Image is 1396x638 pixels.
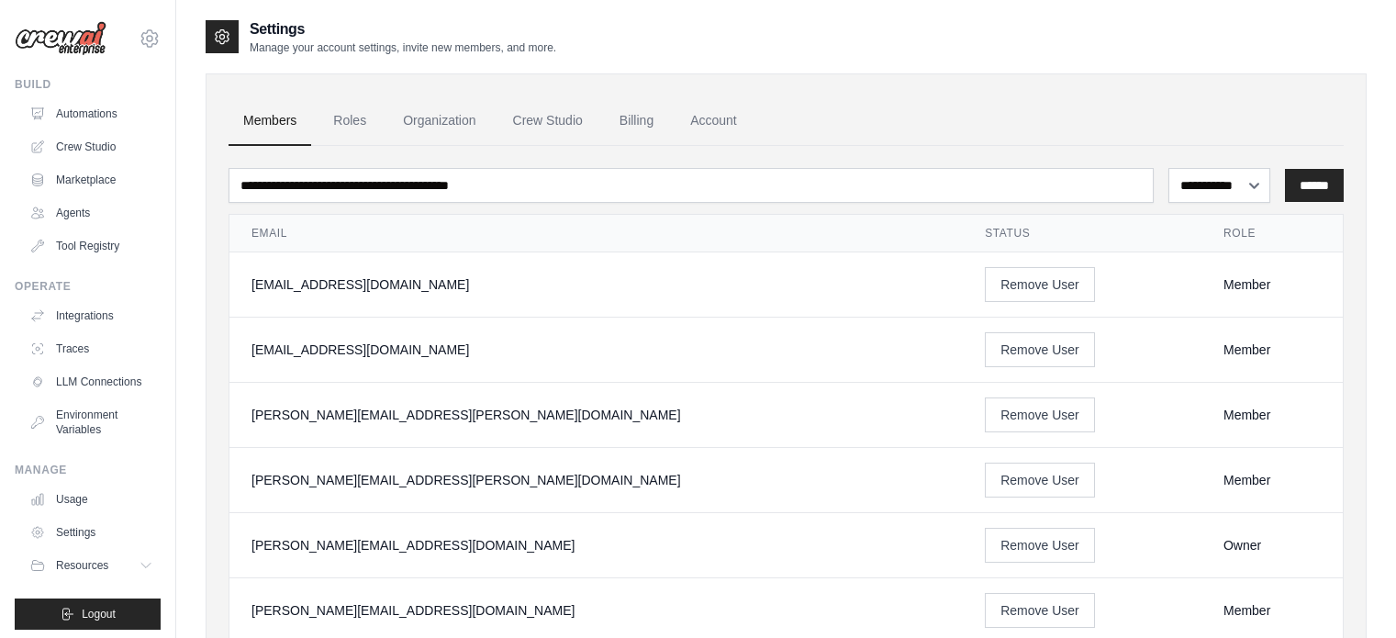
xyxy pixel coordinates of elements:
div: Member [1223,275,1321,294]
div: [EMAIL_ADDRESS][DOMAIN_NAME] [251,341,941,359]
div: Owner [1223,536,1321,554]
div: Member [1223,406,1321,424]
div: [PERSON_NAME][EMAIL_ADDRESS][DOMAIN_NAME] [251,601,941,620]
p: Manage your account settings, invite new members, and more. [250,40,556,55]
button: Remove User [985,267,1095,302]
div: [PERSON_NAME][EMAIL_ADDRESS][PERSON_NAME][DOMAIN_NAME] [251,471,941,489]
a: Usage [22,485,161,514]
div: Operate [15,279,161,294]
button: Remove User [985,593,1095,628]
span: Resources [56,558,108,573]
div: Manage [15,463,161,477]
h2: Settings [250,18,556,40]
a: Marketplace [22,165,161,195]
a: Roles [318,96,381,146]
a: Members [229,96,311,146]
a: Crew Studio [498,96,597,146]
button: Logout [15,599,161,630]
a: Billing [605,96,668,146]
a: Integrations [22,301,161,330]
a: Agents [22,198,161,228]
div: Member [1223,601,1321,620]
th: Role [1201,215,1343,252]
th: Email [229,215,963,252]
div: [EMAIL_ADDRESS][DOMAIN_NAME] [251,275,941,294]
a: Tool Registry [22,231,161,261]
th: Status [963,215,1201,252]
img: Logo [15,21,106,56]
a: Environment Variables [22,400,161,444]
button: Remove User [985,332,1095,367]
a: Automations [22,99,161,129]
a: Traces [22,334,161,364]
button: Remove User [985,397,1095,432]
a: Crew Studio [22,132,161,162]
div: Member [1223,471,1321,489]
button: Remove User [985,463,1095,498]
span: Logout [82,607,116,621]
a: Organization [388,96,490,146]
button: Resources [22,551,161,580]
div: Member [1223,341,1321,359]
div: [PERSON_NAME][EMAIL_ADDRESS][DOMAIN_NAME] [251,536,941,554]
a: LLM Connections [22,367,161,397]
a: Settings [22,518,161,547]
a: Account [676,96,752,146]
div: [PERSON_NAME][EMAIL_ADDRESS][PERSON_NAME][DOMAIN_NAME] [251,406,941,424]
button: Remove User [985,528,1095,563]
div: Build [15,77,161,92]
